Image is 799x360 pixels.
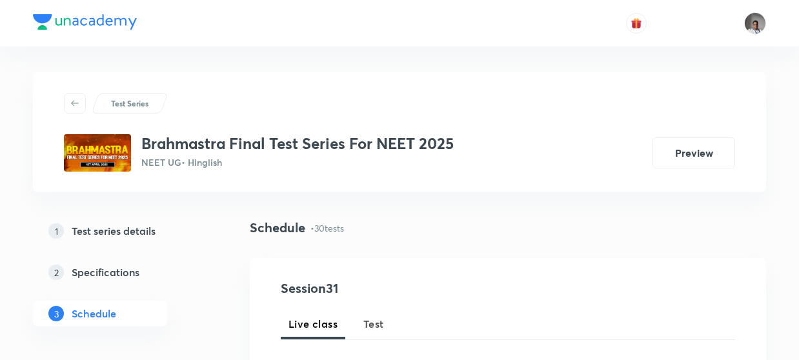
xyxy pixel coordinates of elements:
p: 1 [48,223,64,239]
h5: Specifications [72,265,139,280]
p: 3 [48,306,64,321]
span: Test [363,316,384,332]
button: Preview [652,137,735,168]
a: Company Logo [33,14,137,33]
p: Test Series [111,97,148,109]
a: 1Test series details [33,218,208,244]
h4: Session 31 [281,279,516,298]
h5: Schedule [72,306,116,321]
p: NEET UG • Hinglish [141,155,454,169]
h4: Schedule [250,218,305,237]
p: 2 [48,265,64,280]
img: avatar [631,17,642,29]
button: avatar [626,13,647,34]
img: Company Logo [33,14,137,30]
h3: Brahmastra Final Test Series For NEET 2025 [141,134,454,153]
a: 2Specifications [33,259,208,285]
img: Vikram Mathur [744,12,766,34]
span: Live class [288,316,338,332]
h5: Test series details [72,223,156,239]
img: 6806f55db96a4a6e828bdffc876ba43b.png [64,134,131,172]
p: • 30 tests [310,221,344,235]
